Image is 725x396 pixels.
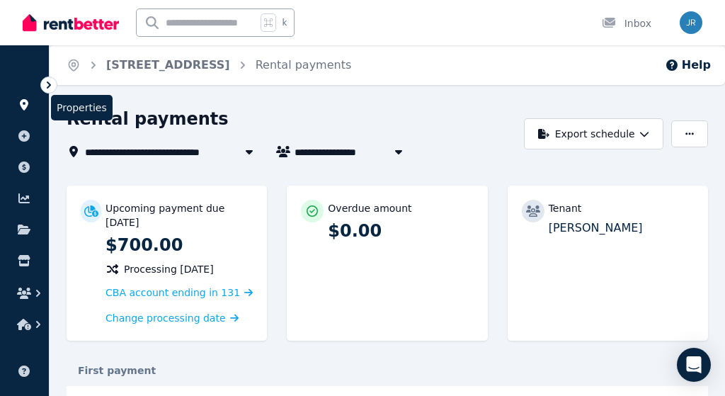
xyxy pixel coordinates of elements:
button: Export schedule [524,118,663,149]
p: Upcoming payment due [DATE] [105,201,253,230]
div: Inbox [602,16,651,30]
span: ORGANISE [11,78,56,88]
a: [STREET_ADDRESS] [106,58,230,72]
a: Change processing date [105,311,239,325]
nav: Breadcrumb [50,45,368,85]
p: Tenant [549,201,582,215]
p: $700.00 [105,234,253,256]
div: Open Intercom Messenger [677,348,711,382]
span: CBA account ending in 131 [105,287,240,298]
p: $0.00 [328,220,473,242]
a: Rental payments [256,58,352,72]
button: Help [665,57,711,74]
span: Properties [51,95,113,120]
span: Change processing date [105,311,226,325]
h1: Rental payments [67,108,229,130]
span: Processing [DATE] [124,262,214,276]
img: RentBetter [23,12,119,33]
p: [PERSON_NAME] [549,220,694,237]
div: First payment [67,363,708,378]
img: Jun Rey Lahoylahoy [680,11,702,34]
span: k [282,17,287,28]
p: Overdue amount [328,201,411,215]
